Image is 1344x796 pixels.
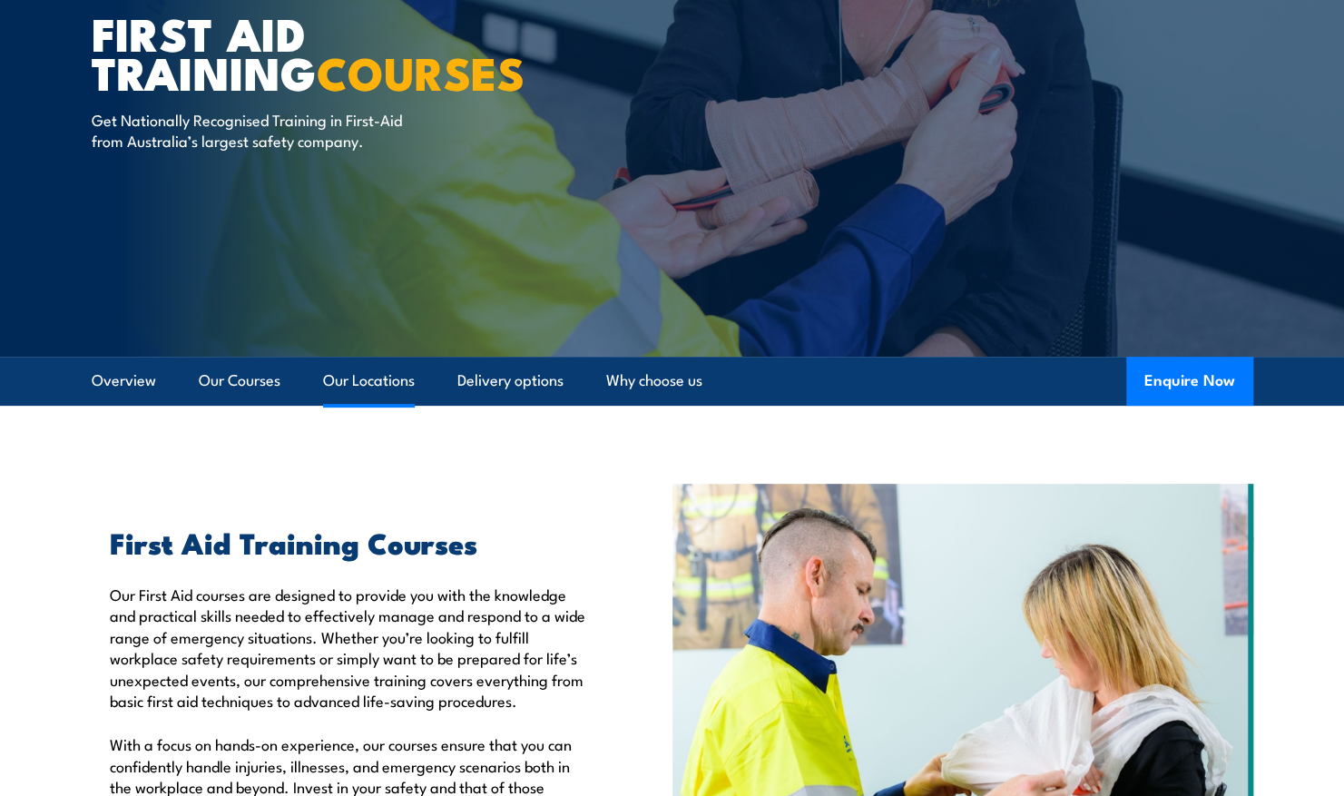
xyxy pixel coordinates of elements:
a: Our Locations [323,357,415,405]
p: Get Nationally Recognised Training in First-Aid from Australia’s largest safety company. [92,109,423,152]
strong: COURSES [317,36,525,106]
p: Our First Aid courses are designed to provide you with the knowledge and practical skills needed ... [110,584,589,711]
h2: First Aid Training Courses [110,529,589,555]
a: Overview [92,357,156,405]
h1: First Aid Training [92,13,540,91]
button: Enquire Now [1126,357,1253,406]
a: Delivery options [457,357,564,405]
a: Why choose us [606,357,702,405]
a: Our Courses [199,357,280,405]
